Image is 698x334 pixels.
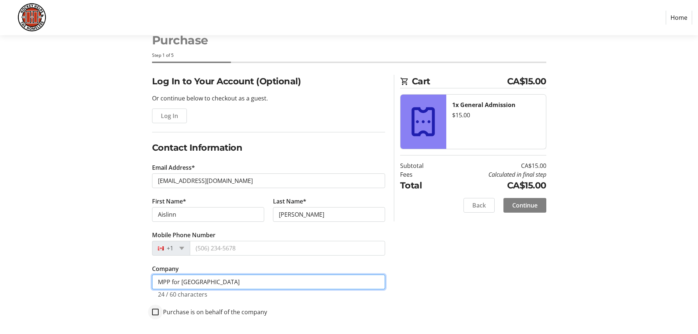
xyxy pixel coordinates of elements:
[442,161,546,170] td: CA$15.00
[666,11,692,25] a: Home
[152,264,179,273] label: Company
[452,101,516,109] strong: 1x General Admission
[158,290,207,298] tr-character-limit: 24 / 60 characters
[507,75,546,88] span: CA$15.00
[152,94,385,103] p: Or continue below to checkout as a guest.
[452,111,540,120] div: $15.00
[152,75,385,88] h2: Log In to Your Account (Optional)
[159,308,267,316] label: Purchase is on behalf of the company
[190,241,385,256] input: (506) 234-5678
[152,32,546,49] h1: Purchase
[472,201,486,210] span: Back
[412,75,507,88] span: Cart
[464,198,495,213] button: Back
[152,231,215,239] label: Mobile Phone Number
[152,163,195,172] label: Email Address*
[442,170,546,179] td: Calculated in final step
[152,52,546,59] div: Step 1 of 5
[152,141,385,154] h2: Contact Information
[400,170,442,179] td: Fees
[503,198,546,213] button: Continue
[161,111,178,120] span: Log In
[400,179,442,192] td: Total
[273,197,306,206] label: Last Name*
[6,3,58,32] img: Hockey Helps the Homeless's Logo
[442,179,546,192] td: CA$15.00
[400,161,442,170] td: Subtotal
[152,109,187,123] button: Log In
[512,201,538,210] span: Continue
[152,197,186,206] label: First Name*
